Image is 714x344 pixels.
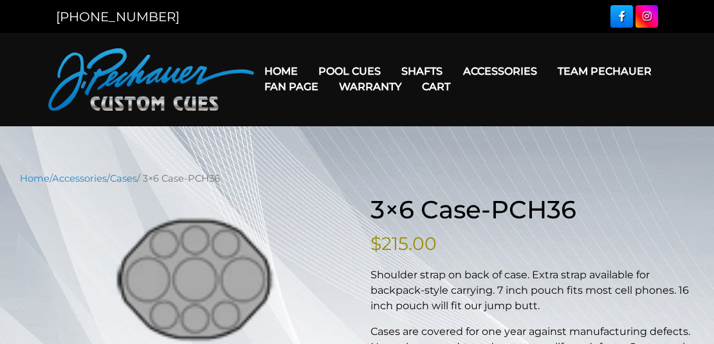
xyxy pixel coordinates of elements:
a: Cases [110,173,137,184]
a: [PHONE_NUMBER] [56,9,179,24]
bdi: 215.00 [371,233,437,254]
a: Accessories [453,55,547,88]
img: Pechauer Custom Cues [48,48,254,111]
p: Shoulder strap on back of case. Extra strap available for backpack-style carrying. 7 inch pouch f... [371,267,694,314]
a: Cart [412,70,461,103]
a: Fan Page [254,70,329,103]
a: Team Pechauer [547,55,662,88]
nav: Breadcrumb [20,171,694,186]
a: Home [20,173,50,184]
a: Accessories [52,173,107,184]
a: Home [254,55,308,88]
a: Shafts [391,55,453,88]
span: $ [371,233,381,254]
a: Warranty [329,70,412,103]
a: Pool Cues [308,55,391,88]
h1: 3×6 Case-PCH36 [371,195,694,225]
